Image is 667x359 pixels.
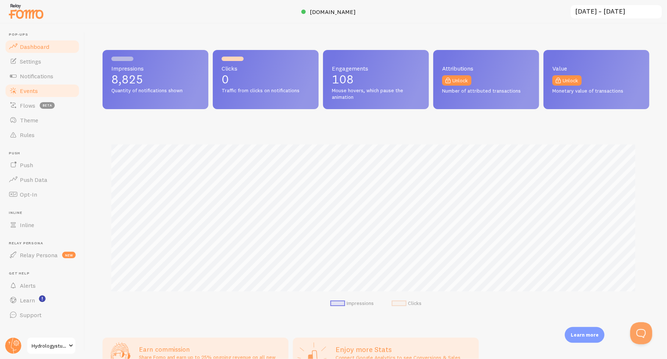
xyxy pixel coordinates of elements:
[20,176,47,183] span: Push Data
[565,327,605,343] div: Learn more
[552,65,641,71] span: Value
[442,88,530,94] span: Number of attributed transactions
[222,73,310,85] p: 0
[20,43,49,50] span: Dashboard
[571,331,599,338] p: Learn more
[20,297,35,304] span: Learn
[222,87,310,94] span: Traffic from clicks on notifications
[9,211,80,215] span: Inline
[332,65,420,71] span: Engagements
[20,251,58,259] span: Relay Persona
[330,300,374,307] li: Impressions
[332,87,420,100] span: Mouse hovers, which pause the animation
[9,151,80,156] span: Push
[4,69,80,83] a: Notifications
[336,345,474,354] h2: Enjoy more Stats
[32,341,67,350] span: Hydrologystudio
[4,113,80,128] a: Theme
[4,98,80,113] a: Flows beta
[442,65,530,71] span: Attributions
[62,252,76,258] span: new
[139,345,284,353] h3: Earn commission
[552,75,582,86] a: Unlock
[4,293,80,308] a: Learn
[20,131,35,139] span: Rules
[552,88,641,94] span: Monetary value of transactions
[392,300,422,307] li: Clicks
[111,87,200,94] span: Quantity of notifications shown
[9,32,80,37] span: Pop-ups
[20,221,34,229] span: Inline
[4,248,80,262] a: Relay Persona new
[442,75,471,86] a: Unlock
[111,73,200,85] p: 8,825
[20,87,38,94] span: Events
[20,72,53,80] span: Notifications
[20,58,41,65] span: Settings
[4,278,80,293] a: Alerts
[222,65,310,71] span: Clicks
[20,191,37,198] span: Opt-In
[111,65,200,71] span: Impressions
[26,337,76,355] a: Hydrologystudio
[4,83,80,98] a: Events
[8,2,44,21] img: fomo-relay-logo-orange.svg
[4,187,80,202] a: Opt-In
[20,311,42,319] span: Support
[9,241,80,246] span: Relay Persona
[4,308,80,322] a: Support
[20,282,36,289] span: Alerts
[4,218,80,232] a: Inline
[40,102,55,109] span: beta
[9,271,80,276] span: Get Help
[4,172,80,187] a: Push Data
[4,54,80,69] a: Settings
[630,322,652,344] iframe: Help Scout Beacon - Open
[4,128,80,142] a: Rules
[20,116,38,124] span: Theme
[4,39,80,54] a: Dashboard
[4,158,80,172] a: Push
[20,102,35,109] span: Flows
[20,161,33,169] span: Push
[332,73,420,85] p: 108
[39,295,46,302] svg: <p>Watch New Feature Tutorials!</p>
